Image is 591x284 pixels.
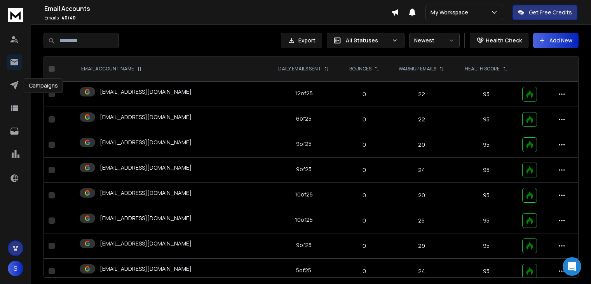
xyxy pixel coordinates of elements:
[465,66,500,72] p: HEALTH SCORE
[345,116,384,123] p: 0
[389,158,455,183] td: 24
[455,208,518,233] td: 95
[100,113,192,121] p: [EMAIL_ADDRESS][DOMAIN_NAME]
[389,208,455,233] td: 25
[100,265,192,273] p: [EMAIL_ADDRESS][DOMAIN_NAME]
[44,4,391,13] h1: Email Accounts
[295,89,313,97] div: 12 of 25
[296,266,311,274] div: 5 of 25
[8,261,23,276] button: S
[345,166,384,174] p: 0
[389,107,455,132] td: 22
[100,164,192,172] p: [EMAIL_ADDRESS][DOMAIN_NAME]
[345,217,384,224] p: 0
[100,214,192,222] p: [EMAIL_ADDRESS][DOMAIN_NAME]
[296,165,312,173] div: 9 of 25
[100,138,192,146] p: [EMAIL_ADDRESS][DOMAIN_NAME]
[296,115,312,123] div: 6 of 25
[513,5,577,20] button: Get Free Credits
[533,33,579,48] button: Add New
[470,33,528,48] button: Health Check
[100,240,192,247] p: [EMAIL_ADDRESS][DOMAIN_NAME]
[529,9,572,16] p: Get Free Credits
[295,191,313,198] div: 10 of 25
[81,66,142,72] div: EMAIL ACCOUNT NAME
[399,66,436,72] p: WARMUP EMAILS
[455,107,518,132] td: 95
[389,132,455,158] td: 20
[281,33,322,48] button: Export
[346,37,389,44] p: All Statuses
[100,88,192,96] p: [EMAIL_ADDRESS][DOMAIN_NAME]
[24,78,63,93] div: Campaigns
[389,233,455,259] td: 29
[389,82,455,107] td: 22
[296,241,312,249] div: 9 of 25
[389,183,455,208] td: 20
[455,158,518,183] td: 95
[409,33,460,48] button: Newest
[486,37,522,44] p: Health Check
[349,66,371,72] p: BOUNCES
[455,233,518,259] td: 95
[455,132,518,158] td: 95
[44,15,391,21] p: Emails :
[389,259,455,284] td: 24
[455,259,518,284] td: 95
[431,9,471,16] p: My Workspace
[8,8,23,22] img: logo
[296,140,312,148] div: 9 of 25
[100,189,192,197] p: [EMAIL_ADDRESS][DOMAIN_NAME]
[563,257,581,276] div: Open Intercom Messenger
[455,183,518,208] td: 95
[455,82,518,107] td: 93
[61,14,76,21] span: 40 / 40
[345,141,384,149] p: 0
[295,216,313,224] div: 10 of 25
[345,242,384,250] p: 0
[345,90,384,98] p: 0
[278,66,321,72] p: DAILY EMAILS SENT
[345,267,384,275] p: 0
[345,191,384,199] p: 0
